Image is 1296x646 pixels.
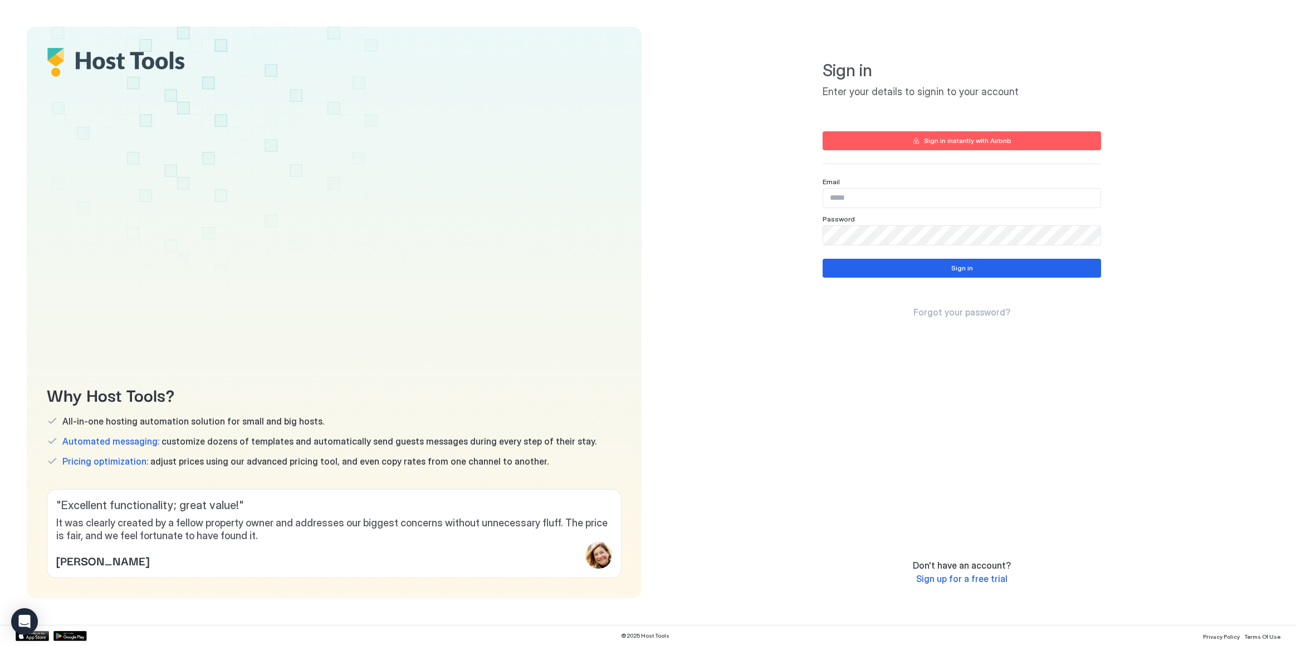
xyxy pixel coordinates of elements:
div: Sign in instantly with Airbnb [924,136,1011,146]
input: Input Field [823,189,1101,208]
span: Don't have an account? [913,560,1011,571]
div: Open Intercom Messenger [11,608,38,635]
span: [PERSON_NAME] [56,552,149,569]
span: It was clearly created by a fellow property owner and addresses our biggest concerns without unne... [56,517,612,542]
span: Pricing optimization: [62,456,148,467]
span: Terms Of Use [1244,633,1280,640]
span: Why Host Tools? [47,382,622,407]
button: Sign in instantly with Airbnb [823,131,1101,150]
a: Sign up for a free trial [916,573,1008,585]
span: customize dozens of templates and automatically send guests messages during every step of their s... [62,436,596,447]
a: Google Play Store [53,631,87,641]
input: Input Field [823,226,1101,245]
div: profile [585,542,612,569]
span: Automated messaging: [62,436,159,447]
a: Terms Of Use [1244,630,1280,642]
span: Enter your details to signin to your account [823,86,1101,98]
span: Sign in [823,60,1101,81]
span: " Excellent functionality; great value! " [56,499,612,512]
span: Password [823,215,855,223]
a: App Store [16,631,49,641]
button: Sign in [823,259,1101,278]
span: © 2025 Host Tools [621,632,669,639]
span: All-in-one hosting automation solution for small and big hosts. [62,416,324,427]
a: Forgot your password? [913,307,1010,318]
a: Privacy Policy [1203,630,1240,642]
div: Sign in [951,263,973,273]
span: Privacy Policy [1203,633,1240,640]
span: Email [823,177,840,186]
span: adjust prices using our advanced pricing tool, and even copy rates from one channel to another. [62,456,549,467]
